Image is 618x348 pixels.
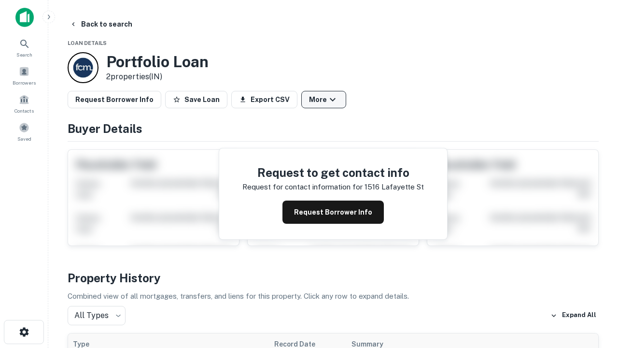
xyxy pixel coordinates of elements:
a: Contacts [3,90,45,116]
p: Combined view of all mortgages, transfers, and liens for this property. Click any row to expand d... [68,290,599,302]
button: Save Loan [165,91,227,108]
button: Expand All [548,308,599,323]
button: Back to search [66,15,136,33]
h4: Request to get contact info [242,164,424,181]
p: 1516 lafayette st [365,181,424,193]
a: Search [3,34,45,60]
a: Saved [3,118,45,145]
span: Borrowers [13,79,36,87]
div: All Types [68,306,126,325]
p: Request for contact information for [242,181,363,193]
button: Request Borrower Info [68,91,161,108]
span: Search [16,51,32,58]
iframe: Chat Widget [570,271,618,317]
a: Borrowers [3,62,45,88]
button: More [301,91,346,108]
h3: Portfolio Loan [106,53,209,71]
h4: Buyer Details [68,120,599,137]
span: Contacts [14,107,34,115]
button: Export CSV [231,91,297,108]
img: capitalize-icon.png [15,8,34,27]
h4: Property History [68,269,599,287]
span: Saved [17,135,31,143]
p: 2 properties (IN) [106,71,209,83]
button: Request Borrower Info [282,201,384,224]
span: Loan Details [68,40,107,46]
